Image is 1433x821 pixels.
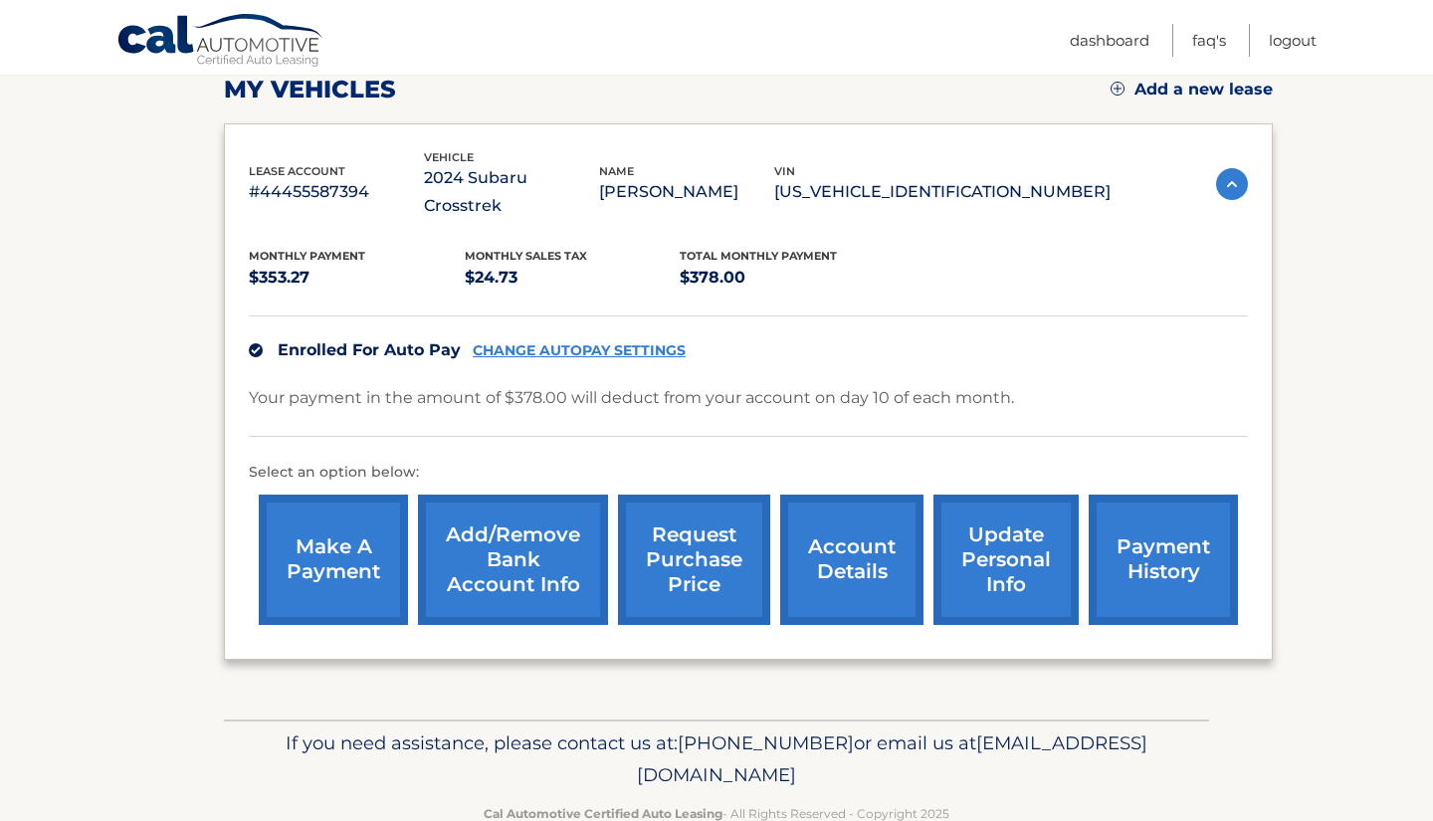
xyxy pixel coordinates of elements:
[473,342,686,359] a: CHANGE AUTOPAY SETTINGS
[1111,82,1125,96] img: add.svg
[278,340,461,359] span: Enrolled For Auto Pay
[237,727,1196,791] p: If you need assistance, please contact us at: or email us at
[1070,24,1149,57] a: Dashboard
[1216,168,1248,200] img: accordion-active.svg
[259,495,408,625] a: make a payment
[249,164,345,178] span: lease account
[465,249,587,263] span: Monthly sales Tax
[680,264,896,292] p: $378.00
[424,164,599,220] p: 2024 Subaru Crosstrek
[249,249,365,263] span: Monthly Payment
[249,178,424,206] p: #44455587394
[116,13,325,71] a: Cal Automotive
[249,264,465,292] p: $353.27
[484,806,722,821] strong: Cal Automotive Certified Auto Leasing
[224,75,396,104] h2: my vehicles
[249,461,1248,485] p: Select an option below:
[680,249,837,263] span: Total Monthly Payment
[1269,24,1317,57] a: Logout
[1111,80,1273,100] a: Add a new lease
[1192,24,1226,57] a: FAQ's
[599,178,774,206] p: [PERSON_NAME]
[774,164,795,178] span: vin
[249,343,263,357] img: check.svg
[424,150,474,164] span: vehicle
[678,731,854,754] span: [PHONE_NUMBER]
[249,384,1014,412] p: Your payment in the amount of $378.00 will deduct from your account on day 10 of each month.
[465,264,681,292] p: $24.73
[774,178,1111,206] p: [US_VEHICLE_IDENTIFICATION_NUMBER]
[780,495,923,625] a: account details
[1089,495,1238,625] a: payment history
[618,495,770,625] a: request purchase price
[933,495,1079,625] a: update personal info
[418,495,608,625] a: Add/Remove bank account info
[599,164,634,178] span: name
